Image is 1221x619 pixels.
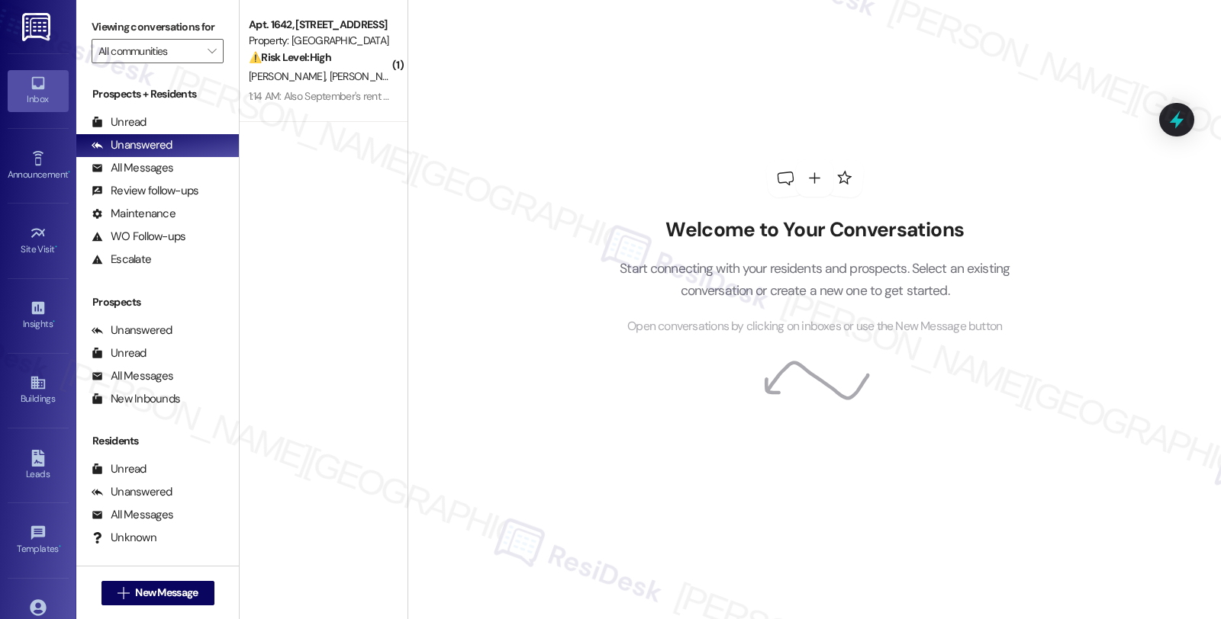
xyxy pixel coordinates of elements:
div: Unread [92,461,147,477]
span: [PERSON_NAME] [249,69,330,83]
a: Buildings [8,370,69,411]
div: Maintenance [92,206,176,222]
div: Unanswered [92,322,172,338]
i:  [208,45,216,57]
strong: ⚠️ Risk Level: High [249,50,331,64]
button: New Message [101,581,214,605]
div: WO Follow-ups [92,229,185,245]
div: Unanswered [92,484,172,500]
div: Unknown [92,530,156,546]
div: Prospects [76,294,239,310]
h2: Welcome to Your Conversations [597,218,1033,242]
span: [PERSON_NAME] [330,69,406,83]
p: Start connecting with your residents and prospects. Select an existing conversation or create a n... [597,258,1033,301]
div: All Messages [92,160,173,176]
label: Viewing conversations for [92,15,224,39]
div: New Inbounds [92,391,180,407]
span: • [55,242,57,252]
div: Residents [76,433,239,449]
div: Property: [GEOGRAPHIC_DATA] [249,33,390,49]
a: Insights • [8,295,69,336]
span: New Message [135,585,198,601]
div: Apt. 1642, [STREET_ADDRESS] [249,17,390,33]
span: • [68,167,70,178]
div: All Messages [92,507,173,523]
div: Review follow-ups [92,183,198,199]
img: ResiDesk Logo [22,13,53,41]
a: Leads [8,445,69,486]
div: Escalate [92,252,151,268]
span: • [53,316,55,327]
div: Unread [92,345,147,361]
span: Open conversations by clicking on inboxes or use the New Message button [627,317,1002,336]
a: Templates • [8,520,69,561]
div: Prospects + Residents [76,86,239,102]
a: Site Visit • [8,220,69,261]
div: Unanswered [92,137,172,153]
span: • [59,541,61,552]
a: Inbox [8,70,69,111]
div: All Messages [92,368,173,384]
div: Unread [92,114,147,130]
i:  [118,587,129,599]
input: All communities [98,39,199,63]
